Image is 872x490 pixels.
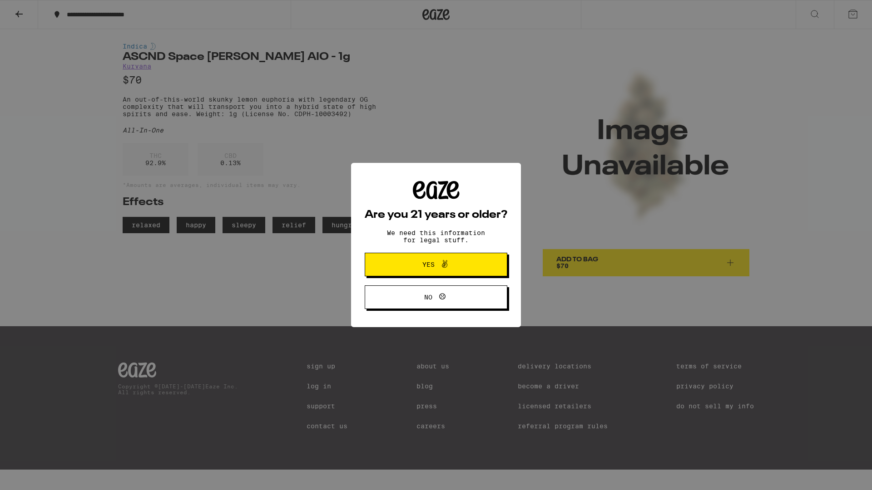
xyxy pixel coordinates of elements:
[365,285,507,309] button: No
[365,210,507,220] h2: Are you 21 years or older?
[424,294,432,300] span: No
[379,229,493,244] p: We need this information for legal stuff.
[422,261,435,268] span: Yes
[365,253,507,276] button: Yes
